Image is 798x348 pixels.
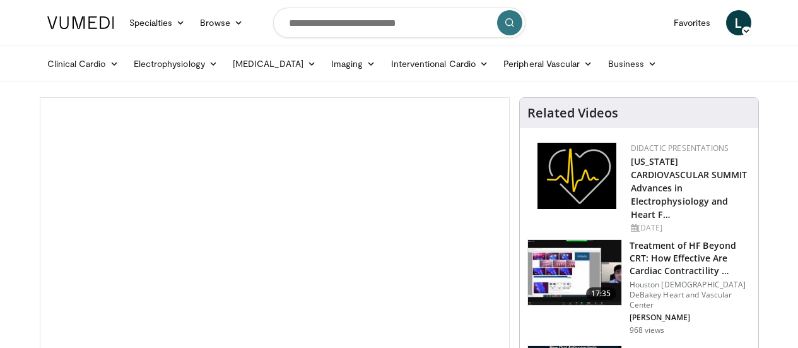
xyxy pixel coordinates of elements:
[122,10,193,35] a: Specialties
[324,51,384,76] a: Imaging
[601,51,665,76] a: Business
[225,51,324,76] a: [MEDICAL_DATA]
[273,8,525,38] input: Search topics, interventions
[496,51,600,76] a: Peripheral Vascular
[384,51,496,76] a: Interventional Cardio
[630,313,751,323] p: [PERSON_NAME]
[47,16,114,29] img: VuMedi Logo
[630,325,665,335] p: 968 views
[631,143,748,154] div: Didactic Presentations
[192,10,250,35] a: Browse
[527,239,751,335] a: 17:35 Treatment of HF Beyond CRT: How Effective Are Cardiac Contractility … Houston [DEMOGRAPHIC_...
[40,51,126,76] a: Clinical Cardio
[726,10,751,35] a: L
[631,155,748,220] a: [US_STATE] CARDIOVASCULAR SUMMIT Advances in Electrophysiology and Heart F…
[528,240,621,306] img: 3ad4d35d-aec0-4f6f-92b5-b13a50214c7d.150x105_q85_crop-smart_upscale.jpg
[126,51,225,76] a: Electrophysiology
[666,10,719,35] a: Favorites
[586,287,616,300] span: 17:35
[630,239,751,277] h3: Treatment of HF Beyond CRT: How Effective Are Cardiac Contractility …
[537,143,616,209] img: 1860aa7a-ba06-47e3-81a4-3dc728c2b4cf.png.150x105_q85_autocrop_double_scale_upscale_version-0.2.png
[631,222,748,234] div: [DATE]
[527,105,618,121] h4: Related Videos
[630,280,751,310] p: Houston [DEMOGRAPHIC_DATA] DeBakey Heart and Vascular Center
